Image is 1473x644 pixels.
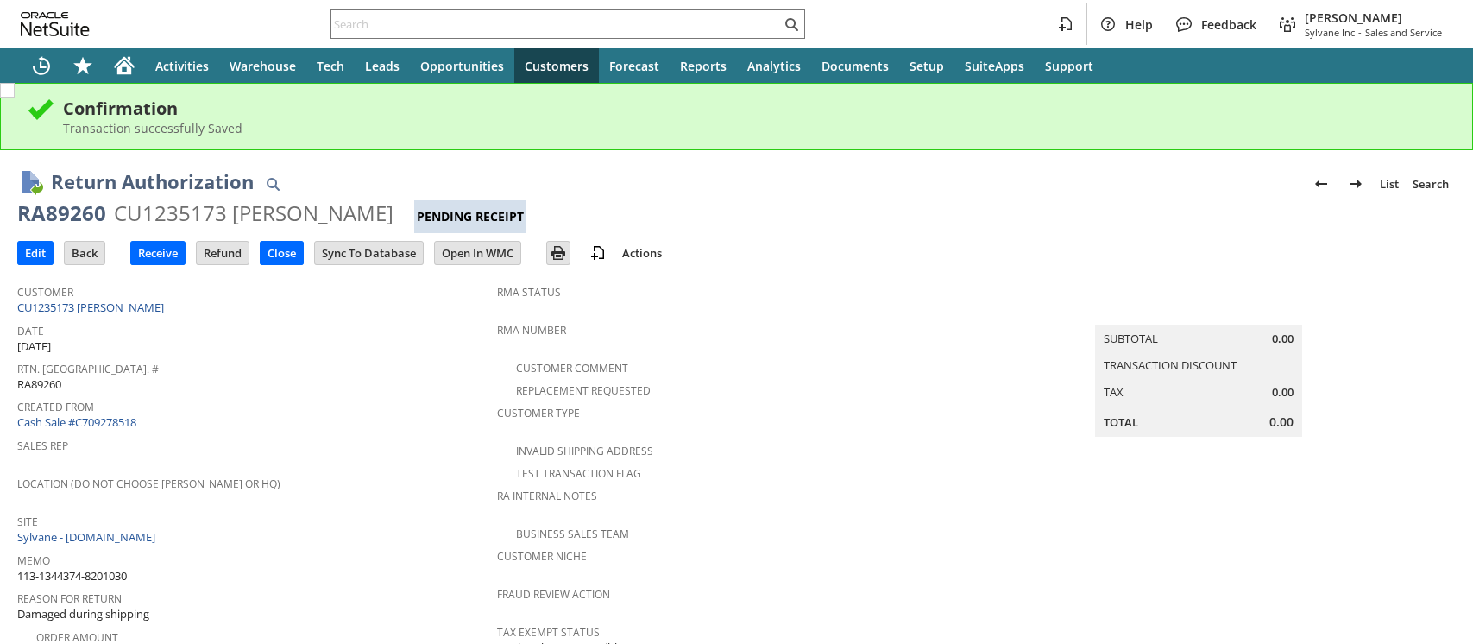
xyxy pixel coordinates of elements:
[1104,414,1138,430] a: Total
[547,242,570,264] input: Print
[1358,26,1362,39] span: -
[62,48,104,83] div: Shortcuts
[21,48,62,83] a: Recent Records
[1373,170,1406,198] a: List
[680,58,727,74] span: Reports
[516,466,641,481] a: Test Transaction Flag
[410,48,514,83] a: Opportunities
[219,48,306,83] a: Warehouse
[63,97,1446,120] div: Confirmation
[315,242,423,264] input: Sync To Database
[1406,170,1456,198] a: Search
[17,606,149,622] span: Damaged during shipping
[104,48,145,83] a: Home
[497,285,561,300] a: RMA Status
[1035,48,1104,83] a: Support
[155,58,209,74] span: Activities
[306,48,355,83] a: Tech
[1201,16,1256,33] span: Feedback
[21,12,90,36] svg: logo
[737,48,811,83] a: Analytics
[1045,58,1093,74] span: Support
[1311,174,1331,194] img: Previous
[497,587,610,602] a: Fraud Review Action
[17,568,127,584] span: 113-1344374-8201030
[72,55,93,76] svg: Shortcuts
[17,362,159,376] a: Rtn. [GEOGRAPHIC_DATA]. #
[355,48,410,83] a: Leads
[954,48,1035,83] a: SuiteApps
[63,120,1446,136] div: Transaction successfully Saved
[497,406,580,420] a: Customer Type
[588,243,608,263] img: add-record.svg
[261,242,303,264] input: Close
[497,323,566,338] a: RMA Number
[17,300,168,315] a: CU1235173 [PERSON_NAME]
[609,58,659,74] span: Forecast
[1305,26,1355,39] span: Sylvane Inc
[145,48,219,83] a: Activities
[414,200,526,233] div: Pending Receipt
[516,444,653,458] a: Invalid Shipping Address
[262,174,283,194] img: Quick Find
[317,58,344,74] span: Tech
[1104,384,1124,400] a: Tax
[331,14,781,35] input: Search
[435,242,520,264] input: Open In WMC
[615,245,669,261] a: Actions
[114,55,135,76] svg: Home
[1272,331,1294,347] span: 0.00
[811,48,899,83] a: Documents
[1365,26,1442,39] span: Sales and Service
[17,439,68,453] a: Sales Rep
[17,591,122,606] a: Reason For Return
[17,414,136,430] a: Cash Sale #C709278518
[114,199,393,227] div: CU1235173 [PERSON_NAME]
[1269,414,1294,431] span: 0.00
[51,167,254,196] h1: Return Authorization
[1272,384,1294,401] span: 0.00
[497,489,597,503] a: RA Internal Notes
[821,58,889,74] span: Documents
[17,477,280,491] a: Location (Do Not Choose [PERSON_NAME] or HQ)
[18,242,53,264] input: Edit
[1104,357,1237,373] a: Transaction Discount
[516,383,651,398] a: Replacement Requested
[17,199,106,227] div: RA89260
[1104,331,1158,346] a: Subtotal
[548,243,569,263] img: Print
[1125,16,1153,33] span: Help
[599,48,670,83] a: Forecast
[65,242,104,264] input: Back
[781,14,802,35] svg: Search
[910,58,944,74] span: Setup
[497,625,600,640] a: Tax Exempt Status
[230,58,296,74] span: Warehouse
[420,58,504,74] span: Opportunities
[17,400,94,414] a: Created From
[365,58,400,74] span: Leads
[516,527,629,541] a: Business Sales Team
[1345,174,1366,194] img: Next
[17,338,51,355] span: [DATE]
[899,48,954,83] a: Setup
[17,376,61,393] span: RA89260
[31,55,52,76] svg: Recent Records
[525,58,589,74] span: Customers
[965,58,1024,74] span: SuiteApps
[17,553,50,568] a: Memo
[17,515,38,529] a: Site
[670,48,737,83] a: Reports
[516,361,628,376] a: Customer Comment
[17,324,44,338] a: Date
[17,529,160,545] a: Sylvane - [DOMAIN_NAME]
[197,242,249,264] input: Refund
[1305,9,1442,26] span: [PERSON_NAME]
[131,242,185,264] input: Receive
[514,48,599,83] a: Customers
[747,58,801,74] span: Analytics
[17,285,73,300] a: Customer
[497,549,587,564] a: Customer Niche
[1095,297,1302,325] caption: Summary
